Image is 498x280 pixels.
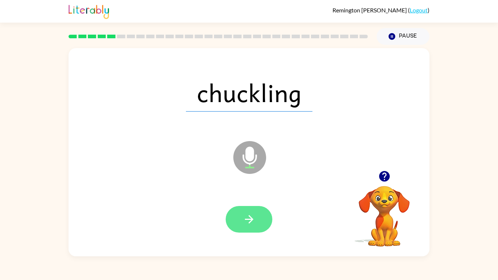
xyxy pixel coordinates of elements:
[410,7,428,13] a: Logout
[377,28,429,45] button: Pause
[69,3,109,19] img: Literably
[348,175,421,248] video: Your browser must support playing .mp4 files to use Literably. Please try using another browser.
[332,7,429,13] div: ( )
[186,74,312,112] span: chuckling
[332,7,408,13] span: Remington [PERSON_NAME]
